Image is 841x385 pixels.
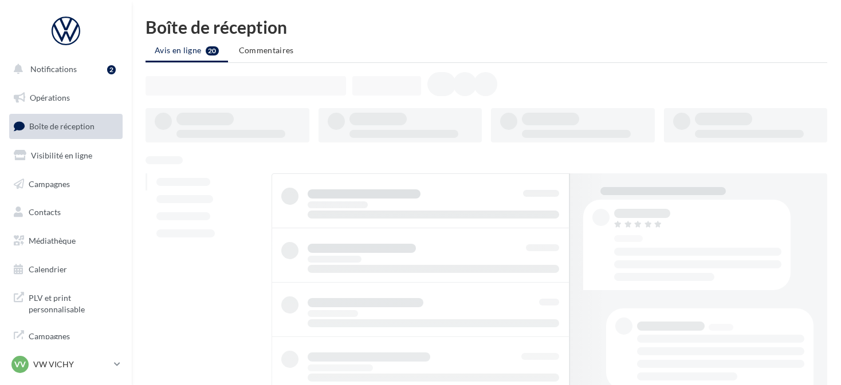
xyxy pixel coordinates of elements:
a: Boîte de réception [7,114,125,138]
div: 2 [107,65,116,74]
span: Commentaires [239,45,294,55]
p: VW VICHY [33,359,109,370]
a: Médiathèque [7,229,125,253]
a: Opérations [7,86,125,110]
span: Opérations [30,93,70,102]
a: Calendrier [7,257,125,281]
span: Campagnes [29,178,70,188]
span: PLV et print personnalisable [29,290,118,315]
a: Contacts [7,200,125,224]
a: Campagnes [7,172,125,196]
button: Notifications 2 [7,57,120,81]
span: Calendrier [29,264,67,274]
div: Boîte de réception [146,18,827,35]
span: Notifications [30,64,77,74]
a: Campagnes DataOnDemand [7,324,125,358]
span: Contacts [29,207,61,217]
span: Campagnes DataOnDemand [29,328,118,353]
span: VV [14,359,26,370]
a: PLV et print personnalisable [7,285,125,319]
span: Boîte de réception [29,121,95,131]
span: Médiathèque [29,236,76,245]
span: Visibilité en ligne [31,150,92,160]
a: Visibilité en ligne [7,144,125,168]
a: VV VW VICHY [9,354,123,375]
